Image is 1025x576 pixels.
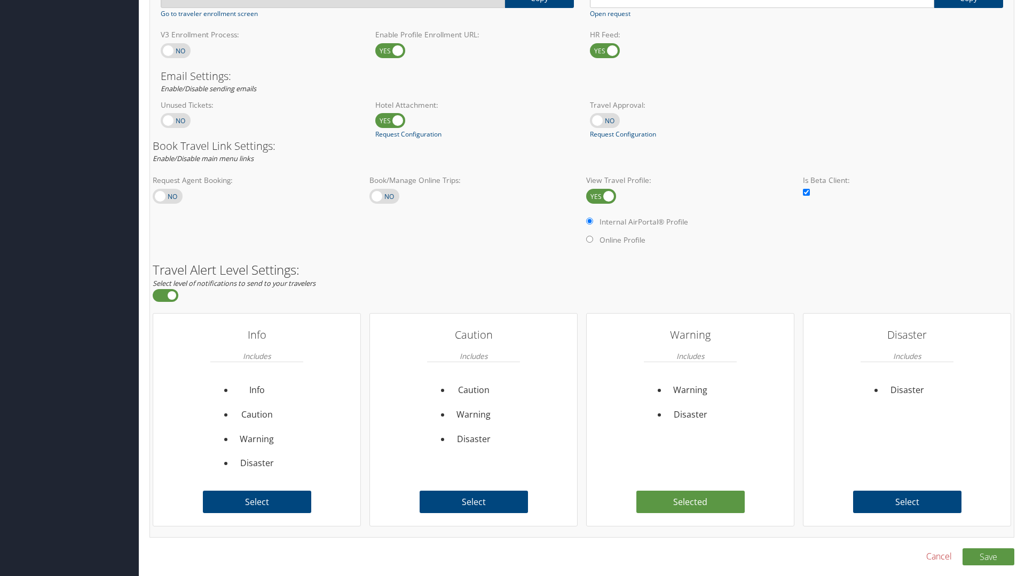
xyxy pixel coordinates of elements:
li: Disaster [234,451,280,476]
a: Request Configuration [375,130,441,139]
label: Unused Tickets: [161,100,359,110]
h3: Caution [427,324,520,346]
label: Online Profile [600,235,645,245]
em: Includes [460,346,487,366]
em: Enable/Disable main menu links [153,154,254,163]
em: Includes [676,346,704,366]
a: Request Configuration [590,130,656,139]
h3: Book Travel Link Settings: [153,141,1011,151]
a: Cancel [926,550,952,563]
em: Includes [243,346,271,366]
label: Select [203,491,311,513]
label: Internal AirPortal® Profile [600,217,688,227]
li: Disaster [884,378,931,403]
label: Travel Approval: [590,100,789,110]
em: Select level of notifications to send to your travelers [153,278,316,288]
li: Warning [234,427,280,452]
li: Caution [234,403,280,427]
label: Request Agent Booking: [153,175,361,186]
em: Includes [893,346,921,366]
h2: Travel Alert Level Settings: [153,263,1011,276]
h3: Disaster [861,324,953,346]
li: Caution [451,378,497,403]
a: Open request [590,9,630,19]
label: Select [853,491,961,513]
em: Enable/Disable sending emails [161,84,256,93]
label: Select [420,491,528,513]
label: HR Feed: [590,29,789,40]
a: Go to traveler enrollment screen [161,9,258,19]
label: View Travel Profile: [586,175,794,186]
li: Warning [667,378,714,403]
h3: Info [210,324,303,346]
li: Disaster [451,427,497,452]
label: Is Beta Client: [803,175,1011,186]
label: V3 Enrollment Process: [161,29,359,40]
h3: Warning [644,324,737,346]
label: Book/Manage Online Trips: [369,175,578,186]
button: Save [963,548,1014,565]
h3: Email Settings: [161,71,1003,82]
label: Selected [636,491,745,513]
li: Info [234,378,280,403]
li: Disaster [667,403,714,427]
label: Enable Profile Enrollment URL: [375,29,574,40]
li: Warning [451,403,497,427]
label: Hotel Attachment: [375,100,574,110]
